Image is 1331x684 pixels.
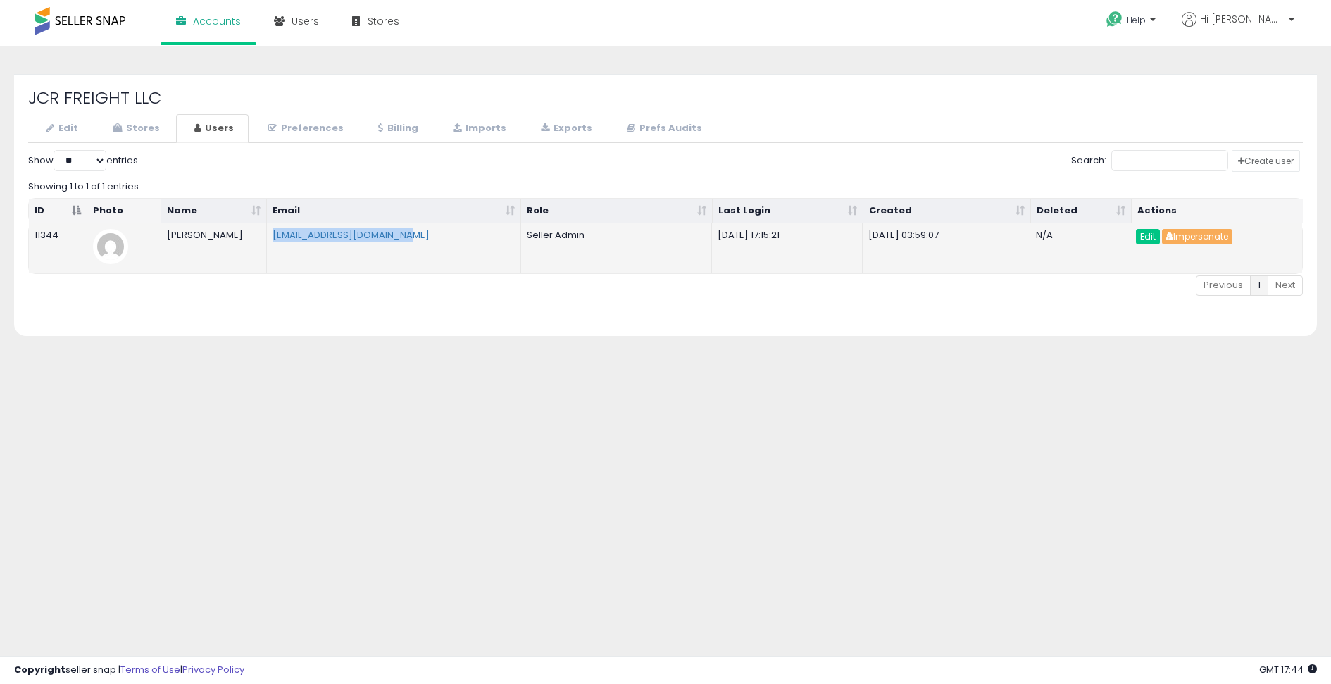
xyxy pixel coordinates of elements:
span: 2025-09-16 17:44 GMT [1259,663,1317,676]
th: Email: activate to sort column ascending [267,199,522,224]
span: Create user [1238,155,1294,167]
td: 11344 [29,223,87,273]
h2: JCR FREIGHT LLC [28,89,1303,107]
input: Search: [1111,150,1228,171]
label: Search: [1071,150,1228,171]
strong: Copyright [14,663,65,676]
th: Actions [1132,199,1304,224]
img: profile [93,229,128,264]
div: seller snap | | [14,664,244,677]
label: Show entries [28,150,138,171]
th: Name: activate to sort column ascending [161,199,267,224]
a: Imports [435,114,521,143]
span: Stores [368,14,399,28]
a: Edit [28,114,93,143]
a: [EMAIL_ADDRESS][DOMAIN_NAME] [273,228,430,242]
th: Photo [87,199,161,224]
td: [PERSON_NAME] [161,223,267,273]
a: Terms of Use [120,663,180,676]
a: Hi [PERSON_NAME] [1182,12,1294,44]
a: Previous [1196,275,1251,296]
a: Prefs Audits [608,114,717,143]
a: Users [176,114,249,143]
span: Users [292,14,319,28]
a: 1 [1250,275,1268,296]
span: Help [1127,14,1146,26]
a: Next [1268,275,1303,296]
button: Impersonate [1162,229,1232,244]
td: Seller Admin [521,223,712,273]
th: Created: activate to sort column ascending [863,199,1031,224]
select: Showentries [54,150,106,171]
td: N/A [1030,223,1131,273]
span: Hi [PERSON_NAME] [1200,12,1285,26]
a: Preferences [250,114,358,143]
a: Impersonate [1162,230,1232,243]
a: Edit [1136,229,1160,244]
th: Last Login: activate to sort column ascending [713,199,863,224]
i: Get Help [1106,11,1123,28]
div: Showing 1 to 1 of 1 entries [28,175,1303,194]
td: [DATE] 03:59:07 [863,223,1030,273]
span: Accounts [193,14,241,28]
a: Stores [94,114,175,143]
td: [DATE] 17:15:21 [712,223,863,273]
th: ID: activate to sort column descending [29,199,87,224]
a: Billing [360,114,433,143]
a: Exports [523,114,607,143]
a: Create user [1232,150,1300,172]
th: Deleted: activate to sort column ascending [1031,199,1132,224]
a: Privacy Policy [182,663,244,676]
th: Role: activate to sort column ascending [521,199,712,224]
